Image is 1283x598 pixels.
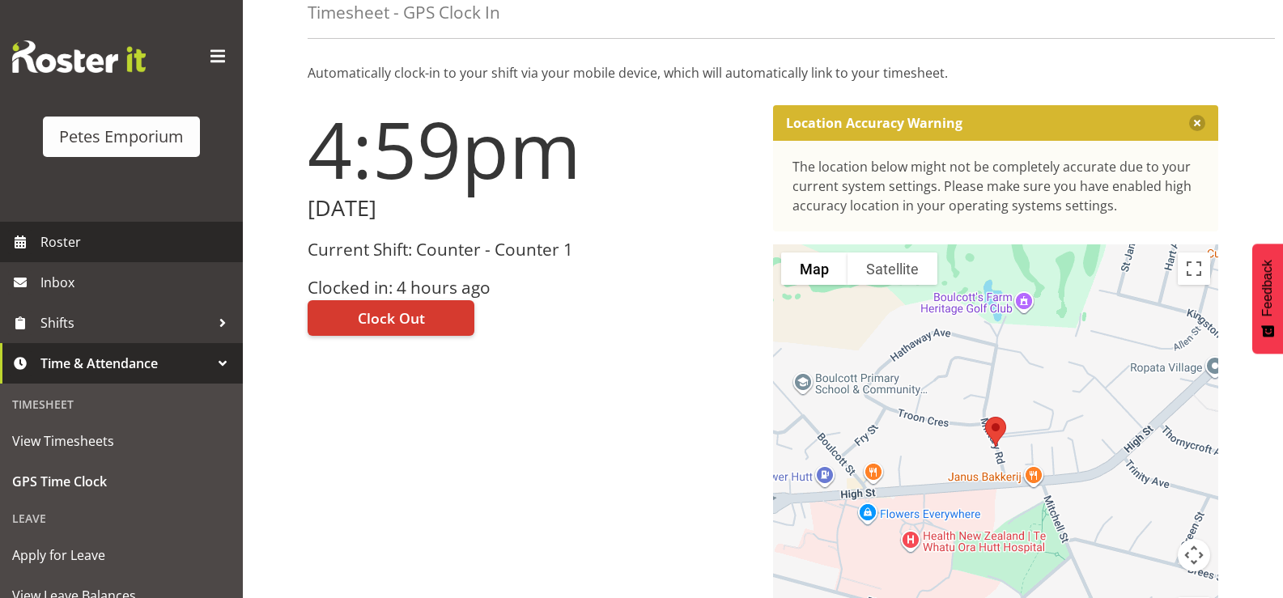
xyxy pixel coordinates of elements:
[4,502,239,535] div: Leave
[1252,244,1283,354] button: Feedback - Show survey
[4,535,239,575] a: Apply for Leave
[308,196,754,221] h2: [DATE]
[848,252,937,285] button: Show satellite imagery
[308,3,500,22] h4: Timesheet - GPS Clock In
[40,270,235,295] span: Inbox
[1189,115,1205,131] button: Close message
[308,278,754,297] h3: Clocked in: 4 hours ago
[59,125,184,149] div: Petes Emporium
[308,240,754,259] h3: Current Shift: Counter - Counter 1
[308,63,1218,83] p: Automatically clock-in to your shift via your mobile device, which will automatically link to you...
[786,115,962,131] p: Location Accuracy Warning
[4,388,239,421] div: Timesheet
[4,461,239,502] a: GPS Time Clock
[40,311,210,335] span: Shifts
[12,40,146,73] img: Rosterit website logo
[358,307,425,329] span: Clock Out
[40,351,210,375] span: Time & Attendance
[1178,539,1210,571] button: Map camera controls
[4,421,239,461] a: View Timesheets
[308,300,474,336] button: Clock Out
[792,157,1200,215] div: The location below might not be completely accurate due to your current system settings. Please m...
[12,543,231,567] span: Apply for Leave
[12,429,231,453] span: View Timesheets
[12,469,231,494] span: GPS Time Clock
[781,252,848,285] button: Show street map
[308,105,754,193] h1: 4:59pm
[1260,260,1275,316] span: Feedback
[1178,252,1210,285] button: Toggle fullscreen view
[40,230,235,254] span: Roster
